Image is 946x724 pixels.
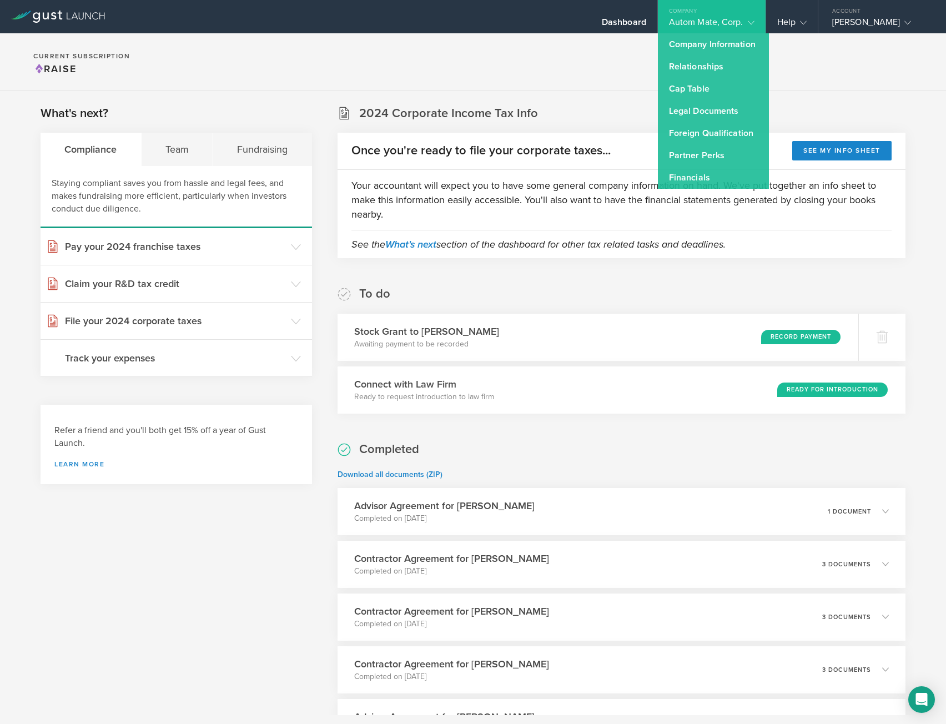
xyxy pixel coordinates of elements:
[354,377,494,391] h3: Connect with Law Firm
[354,657,549,671] h3: Contractor Agreement for [PERSON_NAME]
[602,17,646,33] div: Dashboard
[761,330,841,344] div: Record Payment
[65,239,285,254] h3: Pay your 2024 franchise taxes
[908,686,935,713] div: Open Intercom Messenger
[65,351,285,365] h3: Track your expenses
[354,339,499,350] p: Awaiting payment to be recorded
[65,314,285,328] h3: File your 2024 corporate taxes
[822,614,871,620] p: 3 documents
[354,671,549,682] p: Completed on [DATE]
[354,513,535,524] p: Completed on [DATE]
[385,238,436,250] a: What's next
[41,105,108,122] h2: What's next?
[338,470,442,479] a: Download all documents (ZIP)
[354,566,549,577] p: Completed on [DATE]
[359,105,538,122] h2: 2024 Corporate Income Tax Info
[828,509,871,515] p: 1 document
[65,276,285,291] h3: Claim your R&D tax credit
[777,383,888,397] div: Ready for Introduction
[351,143,611,159] h2: Once you're ready to file your corporate taxes...
[354,604,549,619] h3: Contractor Agreement for [PERSON_NAME]
[822,561,871,567] p: 3 documents
[354,619,549,630] p: Completed on [DATE]
[54,424,298,450] h3: Refer a friend and you'll both get 15% off a year of Gust Launch.
[777,17,807,33] div: Help
[359,441,419,457] h2: Completed
[33,63,77,75] span: Raise
[41,133,142,166] div: Compliance
[142,133,214,166] div: Team
[354,551,549,566] h3: Contractor Agreement for [PERSON_NAME]
[822,667,871,673] p: 3 documents
[33,53,130,59] h2: Current Subscription
[213,133,312,166] div: Fundraising
[54,461,298,467] a: Learn more
[669,17,754,33] div: Autom Mate, Corp.
[354,710,535,724] h3: Advisor Agreement for [PERSON_NAME]
[351,178,892,222] p: Your accountant will expect you to have some general company information on hand. We've put toget...
[832,17,927,33] div: [PERSON_NAME]
[338,366,905,414] div: Connect with Law FirmReady to request introduction to law firmReady for Introduction
[354,391,494,403] p: Ready to request introduction to law firm
[351,238,726,250] em: See the section of the dashboard for other tax related tasks and deadlines.
[41,166,312,228] div: Staying compliant saves you from hassle and legal fees, and makes fundraising more efficient, par...
[354,324,499,339] h3: Stock Grant to [PERSON_NAME]
[354,499,535,513] h3: Advisor Agreement for [PERSON_NAME]
[338,314,858,361] div: Stock Grant to [PERSON_NAME]Awaiting payment to be recordedRecord Payment
[359,286,390,302] h2: To do
[792,141,892,160] button: See my info sheet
